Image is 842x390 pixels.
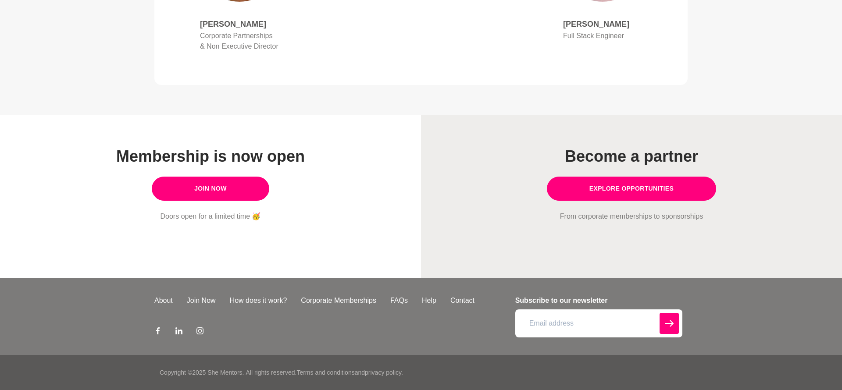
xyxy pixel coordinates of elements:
input: Email address [515,309,682,337]
a: Join Now [180,295,223,306]
p: Full Stack Engineer [563,31,642,41]
a: privacy policy [365,369,401,376]
a: Contact [443,295,482,306]
p: Corporate Partnerships & Non Executive Director [200,31,279,52]
h4: Subscribe to our newsletter [515,295,682,306]
a: About [147,295,180,306]
a: Explore opportunities [547,177,717,201]
a: Help [415,295,443,306]
p: From corporate memberships to sponsorships [477,211,786,222]
h1: Become a partner [477,146,786,166]
a: Terms and conditions [296,369,354,376]
p: Copyright © 2025 She Mentors . [160,368,244,377]
a: FAQs [383,295,415,306]
a: Instagram [196,327,203,337]
a: Corporate Memberships [294,295,383,306]
a: LinkedIn [175,327,182,337]
p: All rights reserved. and . [246,368,403,377]
h4: [PERSON_NAME] [200,19,279,29]
h1: Membership is now open [56,146,365,166]
h4: [PERSON_NAME] [563,19,642,29]
a: Facebook [154,327,161,337]
a: How does it work? [223,295,294,306]
a: Join Now [152,177,269,201]
p: Doors open for a limited time 🥳 [56,211,365,222]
